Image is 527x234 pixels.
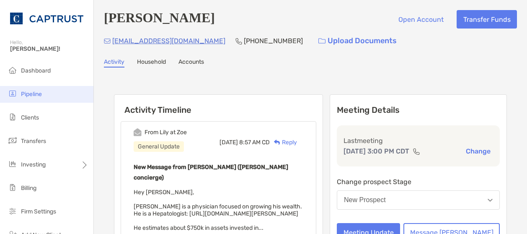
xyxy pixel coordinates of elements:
p: Meeting Details [337,105,500,115]
img: transfers icon [8,135,18,146]
button: Open Account [392,10,450,29]
span: [DATE] [220,139,238,146]
img: Event icon [134,128,142,136]
span: Investing [21,161,46,168]
img: Email Icon [104,39,111,44]
span: [PERSON_NAME]! [10,45,88,52]
span: Transfers [21,138,46,145]
p: Change prospect Stage [337,177,500,187]
img: pipeline icon [8,88,18,99]
p: [EMAIL_ADDRESS][DOMAIN_NAME] [112,36,225,46]
img: button icon [318,38,325,44]
img: dashboard icon [8,65,18,75]
img: Phone Icon [235,38,242,44]
div: New Prospect [344,196,386,204]
a: Household [137,58,166,68]
b: New Message from [PERSON_NAME] ([PERSON_NAME] concierge) [134,164,288,181]
span: Clients [21,114,39,121]
a: Upload Documents [313,32,402,50]
button: Change [463,147,493,156]
span: Pipeline [21,91,42,98]
div: Reply [270,138,297,147]
img: CAPTRUST Logo [10,3,83,34]
span: Billing [21,185,36,192]
button: New Prospect [337,190,500,210]
span: 8:57 AM CD [239,139,270,146]
a: Activity [104,58,124,68]
p: Last meeting [344,135,493,146]
button: Transfer Funds [457,10,517,29]
p: [PHONE_NUMBER] [244,36,303,46]
img: communication type [413,148,420,155]
img: clients icon [8,112,18,122]
img: Open dropdown arrow [488,199,493,202]
h6: Activity Timeline [114,95,323,115]
a: Accounts [178,58,204,68]
div: General Update [134,141,184,152]
span: Firm Settings [21,208,56,215]
img: billing icon [8,182,18,192]
h4: [PERSON_NAME] [104,10,215,29]
img: firm-settings icon [8,206,18,216]
span: Hey [PERSON_NAME], [PERSON_NAME] is a physician focused on growing his wealth. He is a Hepatologi... [134,189,302,231]
img: Reply icon [274,140,280,145]
p: [DATE] 3:00 PM CDT [344,146,409,156]
span: Dashboard [21,67,51,74]
img: investing icon [8,159,18,169]
div: From Lily at Zoe [145,129,187,136]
